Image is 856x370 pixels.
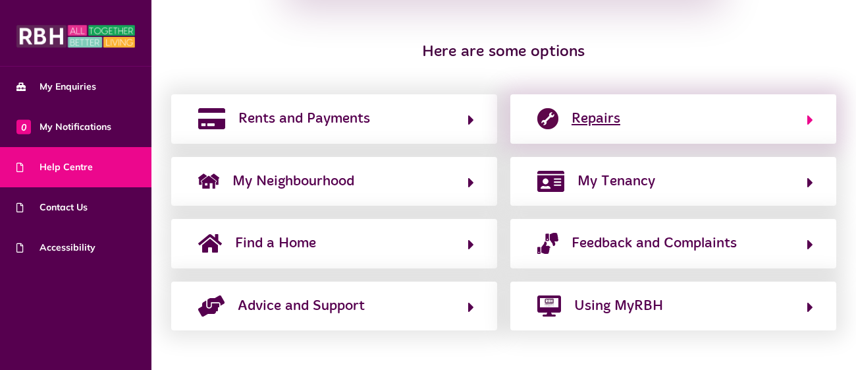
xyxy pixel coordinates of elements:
[16,200,88,214] span: Contact Us
[194,232,474,255] button: Find a Home
[16,160,93,174] span: Help Centre
[572,108,620,129] span: Repairs
[537,171,564,192] img: my-tenancy.png
[533,232,813,255] button: Feedback and Complaints
[194,295,474,317] button: Advice and Support
[16,120,111,134] span: My Notifications
[194,170,474,193] button: My Neighbourhood
[533,295,813,317] button: Using MyRBH
[537,108,558,129] img: report-repair.png
[537,233,558,254] img: complaints.png
[16,119,31,134] span: 0
[537,295,561,317] img: desktop-solid.png
[198,171,219,192] img: neighborhood.png
[238,108,370,129] span: Rents and Payments
[16,241,95,255] span: Accessibility
[533,108,813,130] button: Repairs
[533,170,813,193] button: My Tenancy
[235,233,316,254] span: Find a Home
[198,295,225,317] img: advice-support-1.png
[574,295,663,317] span: Using MyRBH
[198,233,222,254] img: home-solid.svg
[16,23,135,49] img: MyRBH
[232,171,354,192] span: My Neighbourhood
[16,80,96,94] span: My Enquiries
[577,171,655,192] span: My Tenancy
[228,43,780,62] h3: Here are some options
[572,233,737,254] span: Feedback and Complaints
[194,108,474,130] button: Rents and Payments
[238,295,365,317] span: Advice and Support
[198,108,225,129] img: rents-payments.png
